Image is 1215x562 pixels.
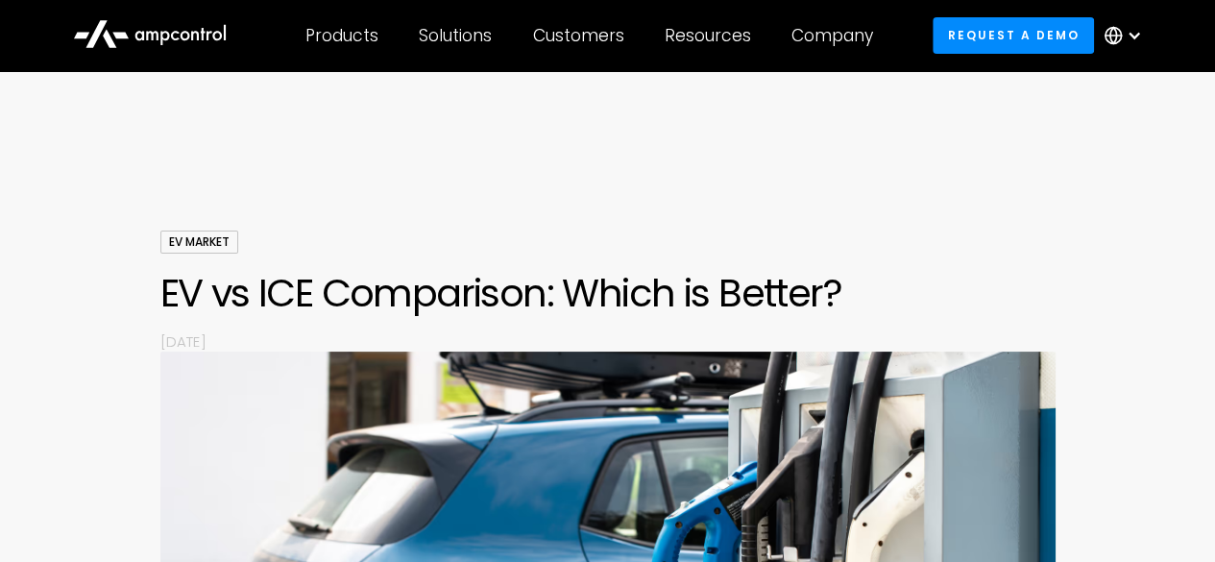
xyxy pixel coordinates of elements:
div: Products [305,25,378,46]
h1: EV vs ICE Comparison: Which is Better? [160,270,1056,316]
div: Customers [533,25,624,46]
div: Company [791,25,873,46]
p: [DATE] [160,331,1056,352]
div: EV Market [160,231,238,254]
div: Solutions [419,25,492,46]
div: Resources [665,25,751,46]
a: Request a demo [933,17,1094,53]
